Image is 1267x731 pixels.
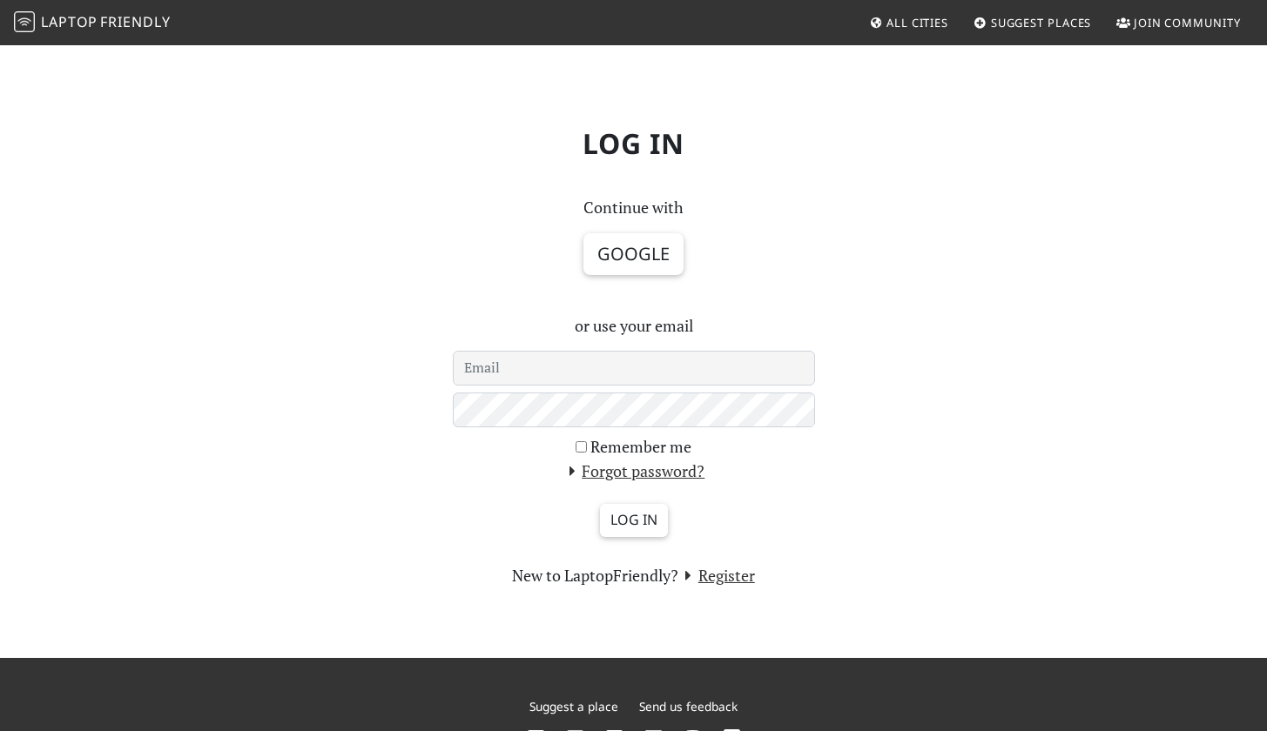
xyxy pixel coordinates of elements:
[967,7,1099,38] a: Suggest Places
[14,11,35,32] img: LaptopFriendly
[1109,7,1248,38] a: Join Community
[453,195,815,220] p: Continue with
[453,351,815,386] input: Email
[1134,15,1241,30] span: Join Community
[41,12,98,31] span: Laptop
[583,233,684,275] button: Google
[453,313,815,339] p: or use your email
[453,563,815,588] section: New to LaptopFriendly?
[100,12,170,31] span: Friendly
[600,504,668,537] input: Log in
[529,698,618,714] a: Suggest a place
[991,15,1092,30] span: Suggest Places
[639,698,738,714] a: Send us feedback
[14,8,171,38] a: LaptopFriendly LaptopFriendly
[678,565,755,586] a: Register
[563,460,705,481] a: Forgot password?
[862,7,955,38] a: All Cities
[590,434,691,459] label: Remember me
[886,15,948,30] span: All Cities
[59,113,1209,174] h1: Log in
